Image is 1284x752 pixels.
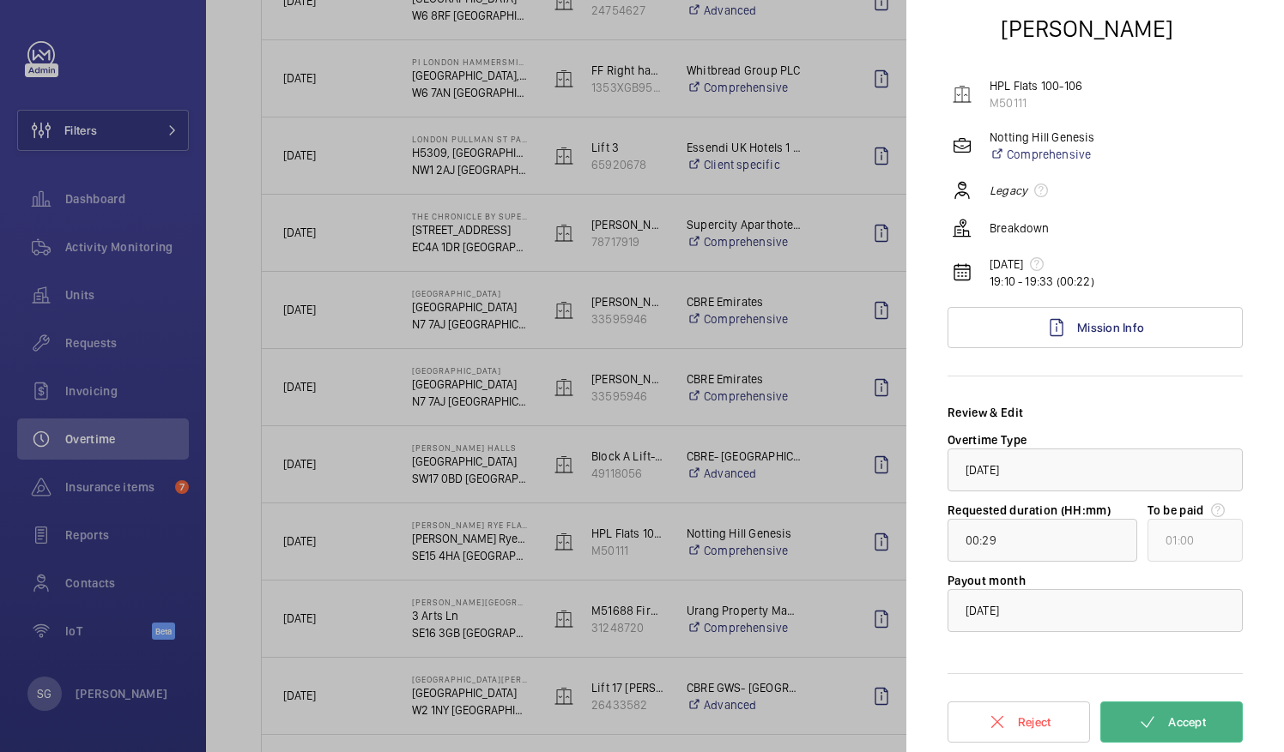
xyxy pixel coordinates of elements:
[948,574,1026,587] label: Payout month
[990,256,1094,273] p: [DATE]
[1148,502,1243,519] label: To be paid
[1148,519,1243,562] input: undefined
[990,146,1095,163] a: Comprehensive
[990,273,1094,290] p: 19:10 - 19:33 (00:22)
[990,220,1050,237] p: Breakdown
[952,84,972,105] img: elevator.svg
[948,404,1243,421] div: Review & Edit
[1100,701,1243,743] button: Accept
[1077,321,1144,334] span: Mission Info
[948,433,1027,447] label: Overtime Type
[966,463,999,477] span: [DATE]
[948,519,1137,562] input: function Mt(){if((0,e.mK)(Ge),Ge.value===S)throw new n.buA(-950,null);return Ge.value}
[948,701,1090,743] button: Reject
[990,182,1027,199] em: Legacy
[966,604,999,617] span: [DATE]
[1001,13,1173,45] h2: [PERSON_NAME]
[948,307,1243,348] a: Mission Info
[990,129,1095,146] p: Notting Hill Genesis
[1168,715,1206,729] span: Accept
[990,77,1082,94] p: HPL Flats 100-106
[948,503,1111,517] label: Requested duration (HH:mm)
[990,94,1082,111] p: M50111
[1018,715,1051,729] span: Reject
